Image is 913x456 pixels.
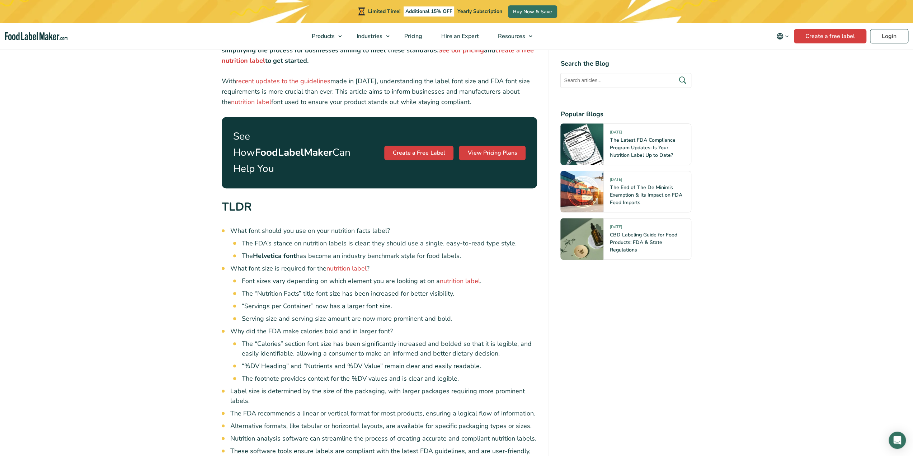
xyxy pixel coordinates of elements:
[440,277,480,285] a: nutrition label
[771,29,794,43] button: Change language
[395,23,430,50] a: Pricing
[404,6,454,17] span: Additional 15% OFF
[222,76,537,107] p: With made in [DATE], understanding the label font size and FDA font size requirements is more cru...
[230,226,537,261] li: What font should you use on your nutrition facts label?
[610,184,682,206] a: The End of The De Minimis Exemption & Its Impact on FDA Food Imports
[230,386,537,406] li: Label size is determined by the size of the packaging, with larger packages requiring more promin...
[242,239,537,248] li: The FDA’s stance on nutrition labels is clear: they should use a single, easy-to-read type style.
[610,231,677,253] a: CBD Labeling Guide for Food Products: FDA & State Regulations
[889,432,906,449] div: Open Intercom Messenger
[610,130,622,138] span: [DATE]
[484,46,495,55] strong: and
[231,98,271,106] a: nutrition label
[230,434,537,443] li: Nutrition analysis software can streamline the process of creating accurate and compliant nutriti...
[242,361,537,371] li: “%DV Heading” and “Nutrients and %DV Value” remain clear and easily readable.
[870,29,908,43] a: Login
[326,264,367,273] a: nutrition label
[347,23,393,50] a: Industries
[459,146,526,160] a: View Pricing Plans
[242,289,537,298] li: The “Nutrition Facts” title font size has been increased for better visibility.
[402,32,423,40] span: Pricing
[5,32,67,41] a: Food Label Maker homepage
[230,326,537,384] li: Why did the FDA make calories bold and in larger font?
[384,146,453,160] a: Create a Free Label
[438,46,484,55] a: See our pricing
[560,59,691,69] h4: Search the Blog
[508,5,557,18] a: Buy Now & Save
[560,73,691,88] input: Search articles...
[242,301,537,311] li: “Servings per Container” now has a larger font size.
[230,421,537,431] li: Alternative formats, like tabular or horizontal layouts, are available for specific packaging typ...
[222,199,252,215] strong: TLDR
[457,8,502,15] span: Yearly Subscription
[230,264,537,324] li: What font size is required for the ?
[610,224,622,232] span: [DATE]
[265,56,309,65] strong: to get started.
[610,177,622,185] span: [DATE]
[496,32,526,40] span: Resources
[255,146,333,159] strong: FoodLabelMaker
[242,276,537,286] li: Font sizes vary depending on which element you are looking at on a .
[794,29,866,43] a: Create a free label
[230,409,537,418] li: The FDA recommends a linear or vertical format for most products, ensuring a logical flow of info...
[368,8,400,15] span: Limited Time!
[439,32,480,40] span: Hire an Expert
[432,23,487,50] a: Hire an Expert
[354,32,383,40] span: Industries
[242,251,537,261] li: The has become an industry benchmark style for food labels.
[489,23,536,50] a: Resources
[236,77,330,85] a: recent updates to the guidelines
[242,339,537,358] li: The “Calories” section font size has been significantly increased and bolded so that it is legibl...
[302,23,345,50] a: Products
[242,314,537,324] li: Serving size and serving size amount are now more prominent and bold.
[242,374,537,384] li: The footnote provides context for the %DV values and is clear and legible.
[610,137,675,159] a: The Latest FDA Compliance Program Updates: Is Your Nutrition Label Up to Date?
[253,251,296,260] strong: Helvetica font
[233,128,358,177] p: See How Can Help You
[310,32,335,40] span: Products
[560,109,691,119] h4: Popular Blogs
